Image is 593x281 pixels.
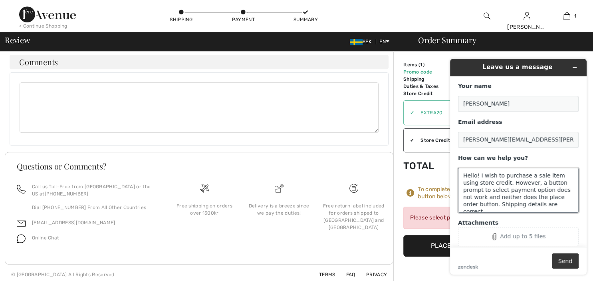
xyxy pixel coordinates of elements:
[414,101,496,125] input: Promo code
[403,83,463,90] td: Duties & Taxes
[414,137,496,144] div: Store Credit: 6027.99
[275,184,284,193] img: Delivery is a breeze since we pay the duties!
[323,202,385,231] div: Free return label included for orders shipped to [GEOGRAPHIC_DATA] and [GEOGRAPHIC_DATA]
[403,68,463,76] td: Promo code
[17,162,381,170] h3: Questions or Comments?
[17,185,26,193] img: call
[18,6,34,13] span: Help
[349,184,358,193] img: Free shipping on orders over 1500kr
[404,109,414,116] div: ✔
[11,271,115,278] div: © [GEOGRAPHIC_DATA] All Rights Reserved
[350,39,375,44] span: SEK
[403,61,463,68] td: Items ( )
[248,202,310,217] div: Delivery is a breeze since we pay the duties!
[173,202,235,217] div: Free shipping on orders over 1500kr
[403,90,463,97] td: Store Credit
[409,36,588,44] div: Order Summary
[19,22,67,30] div: < Continue Shopping
[404,137,414,144] div: ✔
[574,12,576,20] span: 1
[507,23,546,31] div: [PERSON_NAME]
[309,272,335,277] a: Terms
[403,235,523,257] button: Place Your Order
[357,272,387,277] a: Privacy
[231,16,255,23] div: Payment
[403,152,463,179] td: Total
[32,220,115,225] a: [EMAIL_ADDRESS][DOMAIN_NAME]
[563,11,570,21] img: My Bag
[403,207,523,229] div: Please select payment option
[418,186,523,200] div: To complete your order, press the button below.
[444,52,593,281] iframe: Find more information here
[294,16,317,23] div: Summary
[337,272,355,277] a: FAQ
[32,183,157,197] p: Call us Toll-Free from [GEOGRAPHIC_DATA] or the US at
[547,11,586,21] a: 1
[524,11,530,21] img: My Info
[19,6,76,22] img: 1ère Avenue
[420,62,422,68] span: 1
[200,184,209,193] img: Free shipping on orders over 1500kr
[403,76,463,83] td: Shipping
[5,36,30,44] span: Review
[32,235,59,241] span: Online Chat
[45,191,89,197] a: [PHONE_NUMBER]
[20,82,379,133] textarea: Comments
[524,12,530,20] a: Sign In
[379,39,389,44] span: EN
[10,55,389,69] h4: Comments
[484,11,490,21] img: search the website
[17,234,26,243] img: chat
[17,219,26,228] img: email
[32,204,157,211] p: Dial [PHONE_NUMBER] From All Other Countries
[350,39,363,45] img: Swedish Frona
[169,16,193,23] div: Shipping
